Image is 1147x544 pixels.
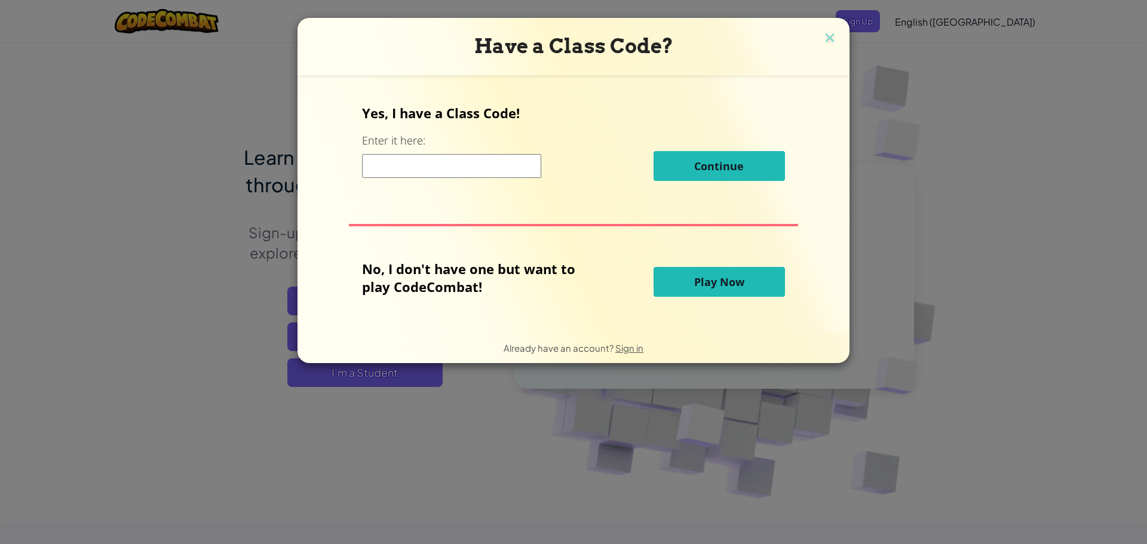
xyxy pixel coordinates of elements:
span: Play Now [694,275,744,289]
img: close icon [822,30,838,48]
p: No, I don't have one but want to play CodeCombat! [362,260,593,296]
button: Play Now [654,267,785,297]
label: Enter it here: [362,133,425,148]
a: Sign in [615,342,643,354]
span: Have a Class Code? [474,34,673,58]
span: Continue [694,159,744,173]
span: Already have an account? [504,342,615,354]
p: Yes, I have a Class Code! [362,104,784,122]
button: Continue [654,151,785,181]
